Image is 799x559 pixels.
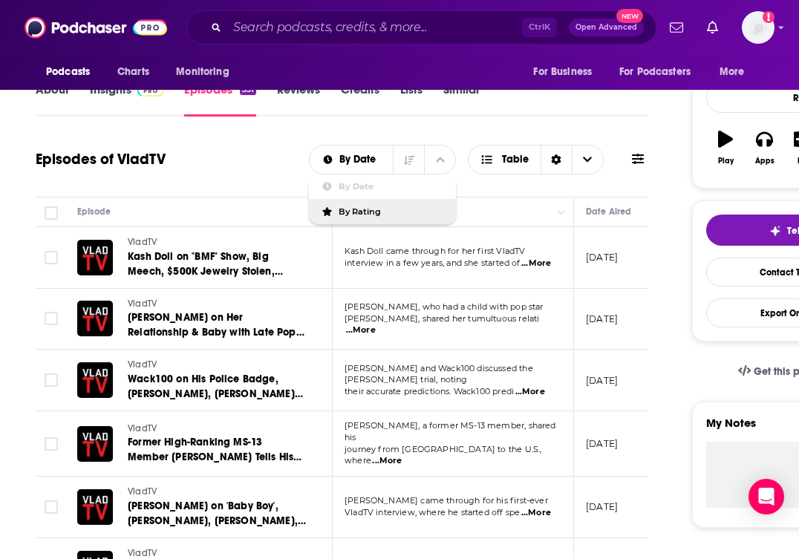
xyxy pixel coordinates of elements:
span: For Business [533,62,592,82]
span: More [720,62,745,82]
img: Podchaser Pro [137,85,163,97]
span: [PERSON_NAME] on 'Baby Boy', [PERSON_NAME], [PERSON_NAME], [PERSON_NAME], Gang Fight (Flashback) [128,500,306,557]
span: ...More [372,455,402,467]
a: Show notifications dropdown [701,15,724,40]
a: VladTV [128,359,306,372]
a: InsightsPodchaser Pro [90,82,163,117]
img: User Profile [742,11,774,44]
span: Wack100 on His Police Badge, [PERSON_NAME], [PERSON_NAME] vs SZA, [PERSON_NAME], [PERSON_NAME], [... [128,373,303,445]
button: Column Actions [552,203,570,221]
div: Search podcasts, credits, & more... [186,10,656,45]
a: Credits [341,82,379,117]
a: Charts [108,58,158,86]
a: Reviews [277,82,320,117]
span: VladTV interview, where he started off spe [345,507,520,517]
button: Show profile menu [742,11,774,44]
p: [DATE] [586,437,618,450]
span: [PERSON_NAME], shared her tumultuous relati [345,313,539,324]
a: [PERSON_NAME] on Her Relationship & Baby with Late Pop Star [PERSON_NAME] [128,310,306,340]
span: [PERSON_NAME] came through for his first-ever [345,495,548,506]
button: open menu [709,58,763,86]
button: Sort Direction [393,146,424,174]
span: Monitoring [176,62,229,82]
a: VladTV [128,298,306,311]
input: Search podcasts, credits, & more... [227,16,522,39]
span: [PERSON_NAME], who had a child with pop star [345,301,544,312]
span: For Podcasters [619,62,691,82]
span: By Rating [339,208,444,216]
img: Podchaser - Follow, Share and Rate Podcasts [25,13,167,42]
a: Similar [443,82,480,117]
a: VladTV [128,486,306,499]
span: Table [502,154,529,165]
p: [DATE] [586,313,618,325]
span: VladTV [128,423,157,434]
a: About [36,82,69,117]
svg: Add a profile image [763,11,774,23]
h2: Choose List sort [309,145,457,174]
button: close menu [310,154,394,165]
div: Sort Direction [541,146,572,174]
span: Kash Doll on "BMF" Show, Big Meech, $500K Jewelry Stolen, Plastic Surgery, [PERSON_NAME] (Flashback) [128,250,287,307]
h1: Episodes of VladTV [36,150,166,169]
p: [DATE] [586,251,618,264]
a: Episodes531 [184,82,256,117]
span: their accurate predictions. Wack100 predi [345,386,514,396]
span: Toggle select row [45,312,58,325]
span: [PERSON_NAME] on Her Relationship & Baby with Late Pop Star [PERSON_NAME] [128,311,304,353]
span: By Date [339,183,444,191]
span: Toggle select row [45,437,58,451]
div: Apps [755,157,774,166]
img: tell me why sparkle [769,225,781,237]
span: Kash Doll came through for her first VladTV [345,246,525,256]
span: Toggle select row [45,251,58,264]
button: open menu [166,58,248,86]
span: VladTV [128,486,157,497]
span: VladTV [128,298,157,309]
div: Date Aired [586,203,631,220]
span: ...More [521,258,551,269]
a: [PERSON_NAME] on 'Baby Boy', [PERSON_NAME], [PERSON_NAME], [PERSON_NAME], Gang Fight (Flashback) [128,499,306,529]
span: ...More [515,386,545,398]
span: [PERSON_NAME], a former MS-13 member, shared his [345,420,556,442]
button: close menu [424,146,455,174]
span: ...More [346,324,376,336]
a: Lists [400,82,423,117]
span: [PERSON_NAME] and Wack100 discussed the [PERSON_NAME] trial, noting [345,363,533,385]
span: VladTV [128,359,157,370]
span: VladTV [128,237,157,247]
span: Ctrl K [522,18,557,37]
span: By Date [339,154,381,165]
a: Wack100 on His Police Badge, [PERSON_NAME], [PERSON_NAME] vs SZA, [PERSON_NAME], [PERSON_NAME], [... [128,372,306,402]
span: Toggle select row [45,373,58,387]
p: [DATE] [586,500,618,513]
a: Kash Doll on "BMF" Show, Big Meech, $500K Jewelry Stolen, Plastic Surgery, [PERSON_NAME] (Flashback) [128,249,306,279]
span: Podcasts [46,62,90,82]
button: open menu [523,58,610,86]
span: ...More [521,507,551,519]
span: Open Advanced [575,24,637,31]
button: open menu [36,58,109,86]
button: Choose View [468,145,604,174]
button: open menu [610,58,712,86]
p: [DATE] [586,374,618,387]
div: Episode [77,203,111,220]
a: Show notifications dropdown [664,15,689,40]
span: VladTV [128,548,157,558]
span: Charts [117,62,149,82]
a: VladTV [128,422,306,436]
div: Play [718,157,734,166]
button: Open AdvancedNew [569,19,644,36]
span: interview in a few years, and she started of [345,258,521,268]
span: Former High-Ranking MS-13 Member [PERSON_NAME] Tells His Life Story [128,436,301,478]
span: Logged in as jessicalaino [742,11,774,44]
button: Apps [745,121,783,174]
span: Toggle select row [45,500,58,514]
span: journey from [GEOGRAPHIC_DATA] to the U.S., where [345,444,541,466]
a: VladTV [128,236,306,249]
button: Play [706,121,745,174]
span: New [616,9,643,23]
div: Open Intercom Messenger [749,479,784,514]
